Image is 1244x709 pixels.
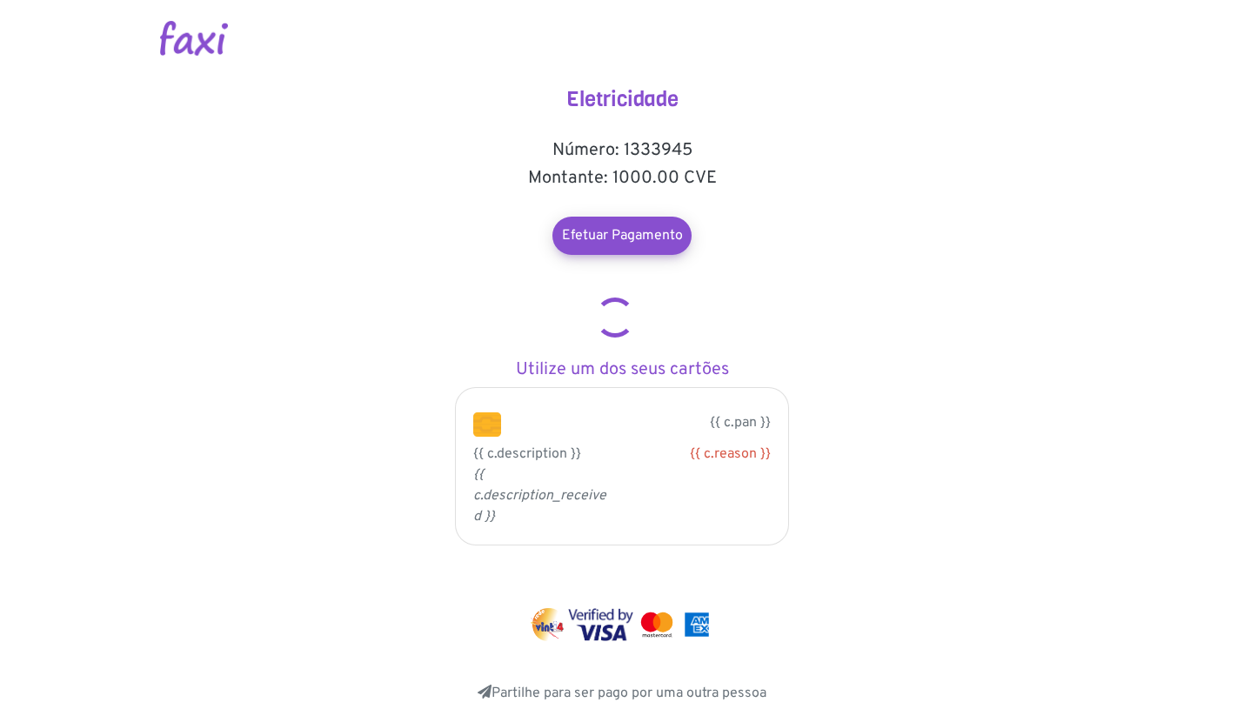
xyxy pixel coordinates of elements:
[473,466,606,525] i: {{ c.description_received }}
[473,445,581,463] span: {{ c.description }}
[531,608,565,641] img: vinti4
[568,608,633,641] img: visa
[448,140,796,161] h5: Número: 1333945
[637,608,677,641] img: mastercard
[635,444,771,465] div: {{ c.reason }}
[448,87,796,112] h4: Eletricidade
[527,412,771,433] p: {{ c.pan }}
[478,685,766,702] a: Partilhe para ser pago por uma outra pessoa
[473,412,501,437] img: chip.png
[448,359,796,380] h5: Utilize um dos seus cartões
[552,217,692,255] a: Efetuar Pagamento
[448,168,796,189] h5: Montante: 1000.00 CVE
[680,608,713,641] img: mastercard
